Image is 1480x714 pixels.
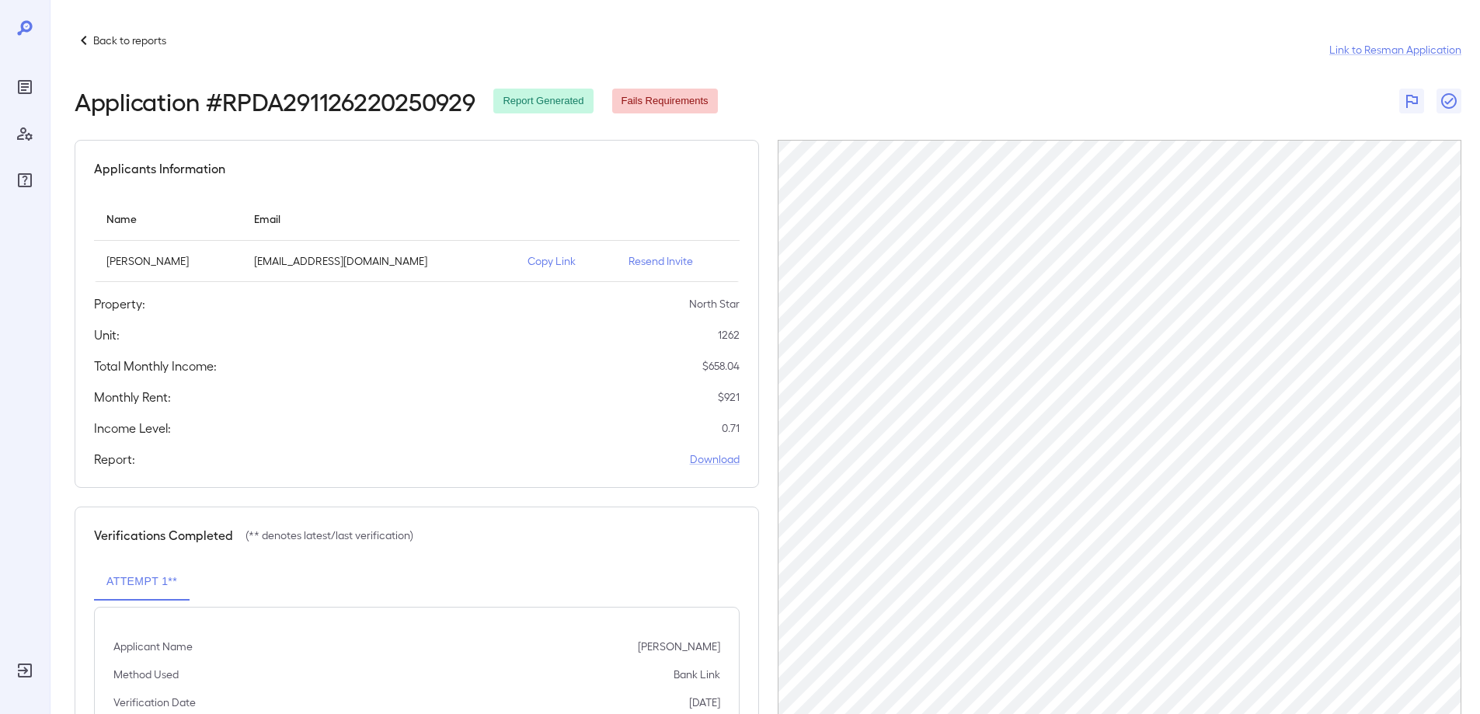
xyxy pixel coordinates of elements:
p: 0.71 [722,420,740,436]
a: Download [690,451,740,467]
p: [PERSON_NAME] [638,639,720,654]
button: Flag Report [1399,89,1424,113]
h5: Unit: [94,326,120,344]
p: Resend Invite [629,253,727,269]
p: [PERSON_NAME] [106,253,229,269]
p: Bank Link [674,667,720,682]
div: Log Out [12,658,37,683]
table: simple table [94,197,740,282]
th: Name [94,197,242,241]
h5: Report: [94,450,135,468]
p: Method Used [113,667,179,682]
h5: Property: [94,294,145,313]
span: Report Generated [493,94,593,109]
h2: Application # RPDA291126220250929 [75,87,475,115]
h5: Monthly Rent: [94,388,171,406]
p: [DATE] [689,695,720,710]
p: $ 658.04 [702,358,740,374]
div: Manage Users [12,121,37,146]
p: (** denotes latest/last verification) [246,528,413,543]
p: $ 921 [718,389,740,405]
p: 1262 [718,327,740,343]
span: Fails Requirements [612,94,718,109]
a: Link to Resman Application [1329,42,1461,57]
h5: Verifications Completed [94,526,233,545]
div: Reports [12,75,37,99]
div: FAQ [12,168,37,193]
th: Email [242,197,515,241]
p: [EMAIL_ADDRESS][DOMAIN_NAME] [254,253,503,269]
h5: Total Monthly Income: [94,357,217,375]
p: Verification Date [113,695,196,710]
button: Close Report [1436,89,1461,113]
p: North Star [689,296,740,312]
p: Copy Link [528,253,604,269]
button: Attempt 1** [94,563,190,601]
h5: Applicants Information [94,159,225,178]
p: Back to reports [93,33,166,48]
h5: Income Level: [94,419,171,437]
p: Applicant Name [113,639,193,654]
